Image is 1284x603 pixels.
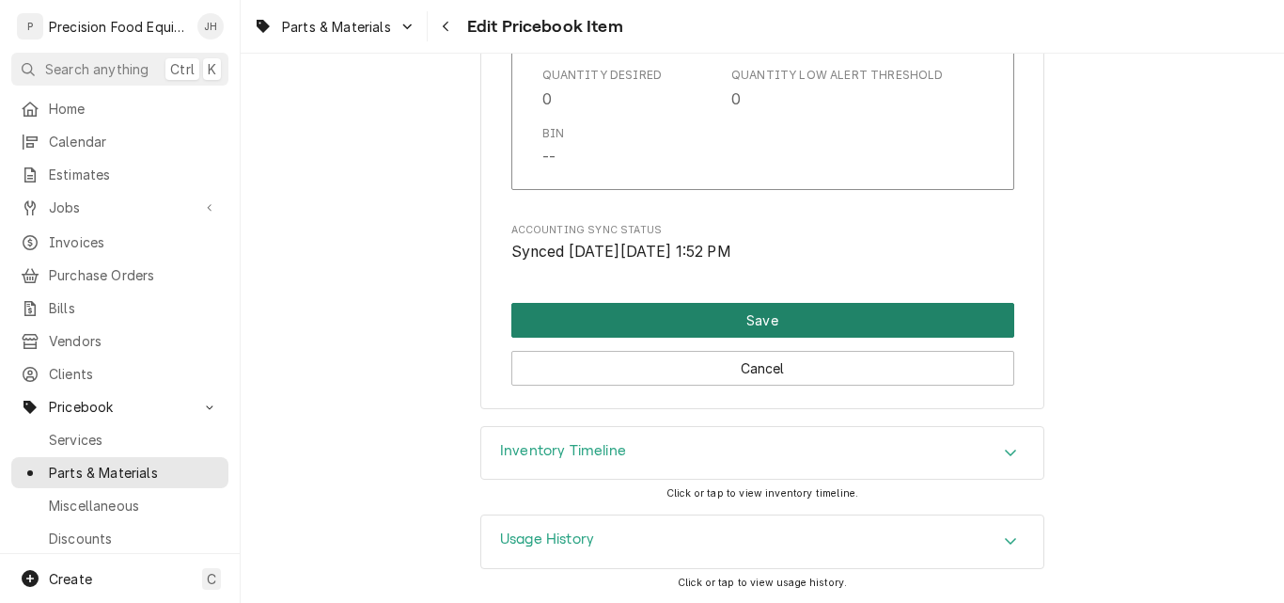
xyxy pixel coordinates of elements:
[542,87,552,110] div: 0
[49,99,219,119] span: Home
[49,397,191,417] span: Pricebook
[542,125,564,142] div: Bin
[49,529,219,548] span: Discounts
[11,358,228,389] a: Clients
[11,93,228,124] a: Home
[49,132,219,151] span: Calendar
[49,331,219,351] span: Vendors
[481,516,1043,568] button: Accordion Details Expand Trigger
[511,351,1014,386] button: Cancel
[11,523,228,554] a: Discounts
[542,67,663,84] div: Quantity Desired
[731,67,943,84] div: Quantity Low Alert Threshold
[246,11,423,42] a: Go to Parts & Materials
[207,569,216,589] span: C
[208,59,216,79] span: K
[49,165,219,184] span: Estimates
[511,338,1014,386] div: Button Group Row
[511,303,1014,386] div: Button Group
[49,364,219,384] span: Clients
[731,67,943,110] div: Quantity Low Alert Threshold
[49,430,219,450] span: Services
[462,14,623,40] span: Edit Pricebook Item
[11,293,228,324] a: Bills
[11,53,228,86] button: Search anythingCtrlK
[666,487,858,500] span: Click or tap to view inventory timeline.
[45,59,149,79] span: Search anything
[481,516,1043,568] div: Accordion Header
[11,391,228,422] a: Go to Pricebook
[17,13,43,40] div: P
[731,87,741,110] div: 0
[49,232,219,252] span: Invoices
[11,192,228,223] a: Go to Jobs
[511,241,1014,263] span: Accounting Sync Status
[481,427,1043,480] button: Accordion Details Expand Trigger
[542,67,663,110] div: Quantity Desired
[11,325,228,357] a: Vendors
[282,17,391,37] span: Parts & Materials
[678,577,848,589] span: Click or tap to view usage history.
[511,223,1014,263] div: Accounting Sync Status
[480,515,1044,569] div: Usage History
[49,463,219,483] span: Parts & Materials
[49,198,191,217] span: Jobs
[511,303,1014,338] div: Button Group Row
[11,227,228,258] a: Invoices
[542,125,564,168] div: Bin
[500,442,626,460] h3: Inventory Timeline
[511,243,731,261] span: Synced [DATE][DATE] 1:52 PM
[481,427,1043,480] div: Accordion Header
[11,424,228,455] a: Services
[197,13,224,40] div: Jason Hertel's Avatar
[511,223,1014,238] span: Accounting Sync Status
[431,11,462,41] button: Navigate back
[500,531,594,548] h3: Usage History
[480,426,1044,481] div: Inventory Timeline
[49,496,219,516] span: Miscellaneous
[11,260,228,291] a: Purchase Orders
[11,126,228,157] a: Calendar
[49,265,219,285] span: Purchase Orders
[11,159,228,190] a: Estimates
[17,13,43,40] div: Precision Food Equipment LLC's Avatar
[511,303,1014,338] button: Save
[11,490,228,521] a: Miscellaneous
[49,17,187,37] div: Precision Food Equipment LLC
[542,146,556,168] div: --
[49,298,219,318] span: Bills
[49,571,92,587] span: Create
[170,59,195,79] span: Ctrl
[197,13,224,40] div: JH
[11,457,228,488] a: Parts & Materials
